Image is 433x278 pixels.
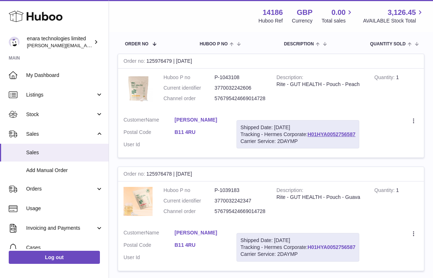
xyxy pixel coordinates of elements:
a: Log out [9,251,100,264]
div: 125976478 | [DATE] [118,167,424,181]
span: Stock [26,111,96,118]
dd: 576795424669014728 [215,95,266,102]
span: Orders [26,185,96,192]
div: Rite - GUT HEALTH - Pouch - Guava [276,194,363,201]
span: Usage [26,205,103,212]
strong: Quantity [374,74,396,82]
dt: Huboo P no [163,74,215,81]
span: Quantity Sold [370,42,406,46]
dt: Name [124,229,175,238]
img: 141861748703523.jpg [124,187,153,216]
a: H01HYA0052756587 [308,131,356,137]
span: Huboo P no [200,42,228,46]
dd: 3770032242606 [215,85,266,91]
a: [PERSON_NAME] [175,116,226,123]
span: Listings [26,91,96,98]
span: Total sales [321,17,354,24]
a: [PERSON_NAME] [175,229,226,236]
span: Order No [125,42,149,46]
a: H01HYA0052756587 [308,244,356,250]
td: 1 [369,69,424,111]
div: Carrier Service: 2DAYMP [240,251,355,258]
a: B11 4RU [175,129,226,136]
div: Carrier Service: 2DAYMP [240,138,355,145]
dt: Name [124,116,175,125]
strong: GBP [297,8,312,17]
strong: Description [276,187,303,195]
div: Tracking - Hermes Corporate: [236,233,359,262]
dt: Postal Code [124,242,175,250]
span: Add Manual Order [26,167,103,174]
a: 0.00 Total sales [321,8,354,24]
span: Description [284,42,314,46]
dt: Channel order [163,208,215,215]
div: enara technologies limited [27,35,92,49]
strong: Order no [124,58,146,66]
div: Huboo Ref [259,17,283,24]
strong: Description [276,74,303,82]
dd: P-1043108 [215,74,266,81]
dt: User Id [124,254,175,261]
div: Rite - GUT HEALTH - Pouch - Peach [276,81,363,88]
strong: Quantity [374,187,396,195]
span: Sales [26,131,96,138]
dt: Current identifier [163,197,215,204]
span: AVAILABLE Stock Total [363,17,424,24]
span: Sales [26,149,103,156]
td: 1 [369,181,424,224]
div: 125976479 | [DATE] [118,54,424,69]
dt: User Id [124,141,175,148]
span: Customer [124,230,146,236]
span: Cases [26,244,103,251]
dd: P-1039183 [215,187,266,194]
img: Dee@enara.co [9,37,20,48]
dd: 576795424669014728 [215,208,266,215]
div: Currency [292,17,313,24]
div: Shipped Date: [DATE] [240,124,355,131]
dt: Huboo P no [163,187,215,194]
dt: Channel order [163,95,215,102]
a: 3,126.45 AVAILABLE Stock Total [363,8,424,24]
span: 3,126.45 [388,8,416,17]
dt: Postal Code [124,129,175,138]
span: Customer [124,117,146,123]
a: B11 4RU [175,242,226,249]
dt: Current identifier [163,85,215,91]
div: Shipped Date: [DATE] [240,237,355,244]
span: 0.00 [332,8,346,17]
img: 1746002382.jpg [124,74,153,103]
strong: Order no [124,171,146,179]
div: Tracking - Hermes Corporate: [236,120,359,149]
span: Invoicing and Payments [26,225,96,232]
strong: 14186 [263,8,283,17]
span: [PERSON_NAME][EMAIL_ADDRESS][DOMAIN_NAME] [27,42,146,48]
span: My Dashboard [26,72,103,79]
dd: 3770032242347 [215,197,266,204]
